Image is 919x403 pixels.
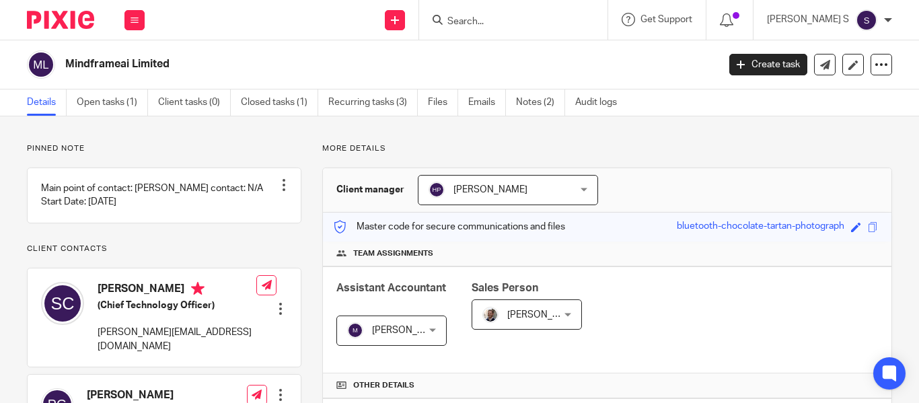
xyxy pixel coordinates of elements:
div: bluetooth-chocolate-tartan-photograph [677,219,844,235]
p: [PERSON_NAME][EMAIL_ADDRESS][DOMAIN_NAME] [98,326,256,353]
img: svg%3E [347,322,363,338]
a: Files [428,89,458,116]
p: Master code for secure communications and files [333,220,565,233]
a: Client tasks (0) [158,89,231,116]
img: Matt%20Circle.png [482,307,499,323]
input: Search [446,16,567,28]
p: Pinned note [27,143,301,154]
i: Primary [191,282,205,295]
a: Details [27,89,67,116]
p: Client contacts [27,244,301,254]
span: Get Support [640,15,692,24]
p: More details [322,143,892,154]
img: svg%3E [27,50,55,79]
a: Open tasks (1) [77,89,148,116]
span: Other details [353,380,414,391]
p: [PERSON_NAME] S [767,13,849,26]
a: Notes (2) [516,89,565,116]
a: Recurring tasks (3) [328,89,418,116]
h5: (Chief Technology Officer) [98,299,256,312]
h2: Mindframeai Limited [65,57,581,71]
a: Emails [468,89,506,116]
span: Sales Person [472,283,538,293]
a: Audit logs [575,89,627,116]
span: [PERSON_NAME] [507,310,581,320]
a: Closed tasks (1) [241,89,318,116]
h3: Client manager [336,183,404,196]
img: svg%3E [41,282,84,325]
a: Create task [729,54,807,75]
img: svg%3E [429,182,445,198]
img: Pixie [27,11,94,29]
span: [PERSON_NAME] [453,185,527,194]
h4: [PERSON_NAME] [98,282,256,299]
img: svg%3E [856,9,877,31]
span: Team assignments [353,248,433,259]
span: [PERSON_NAME] [372,326,446,335]
h4: [PERSON_NAME] [87,388,240,402]
span: Assistant Accountant [336,283,446,293]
